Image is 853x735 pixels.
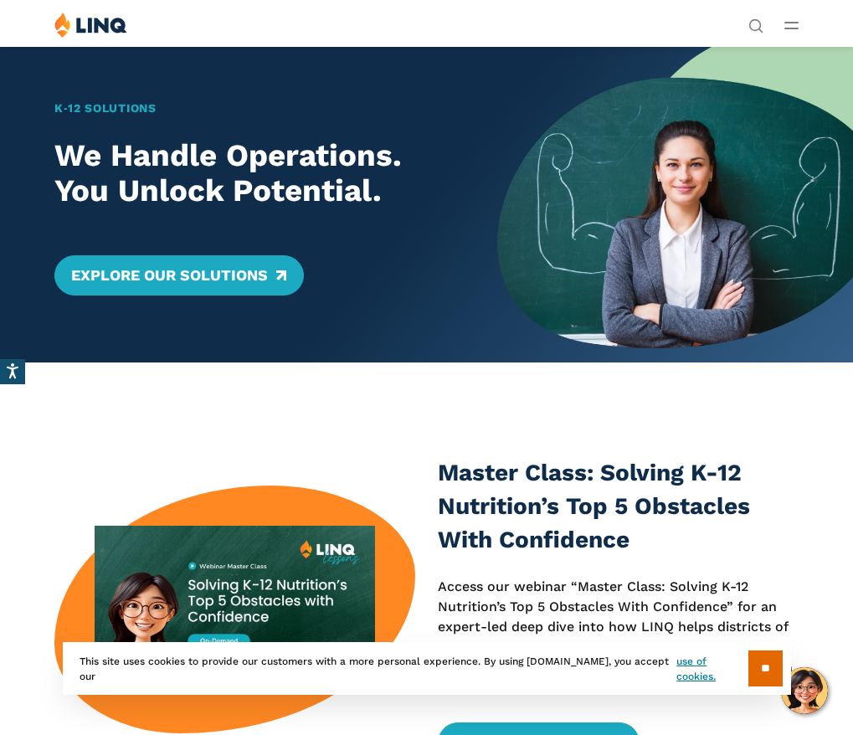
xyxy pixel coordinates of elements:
h1: K‑12 Solutions [54,100,463,117]
div: This site uses cookies to provide our customers with a more personal experience. By using [DOMAIN... [63,642,791,695]
p: Access our webinar “Master Class: Solving K-12 Nutrition’s Top 5 Obstacles With Confidence” for a... [438,577,799,699]
a: Explore Our Solutions [54,255,303,296]
a: use of cookies. [676,654,748,684]
h2: We Handle Operations. You Unlock Potential. [54,138,463,209]
img: Home Banner [497,46,853,362]
h3: Master Class: Solving K-12 Nutrition’s Top 5 Obstacles With Confidence [438,456,799,556]
button: Open Search Bar [748,17,763,32]
button: Hello, have a question? Let’s chat. [781,667,828,714]
button: Open Main Menu [784,16,799,34]
img: LINQ | K‑12 Software [54,12,127,38]
nav: Utility Navigation [748,12,763,32]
